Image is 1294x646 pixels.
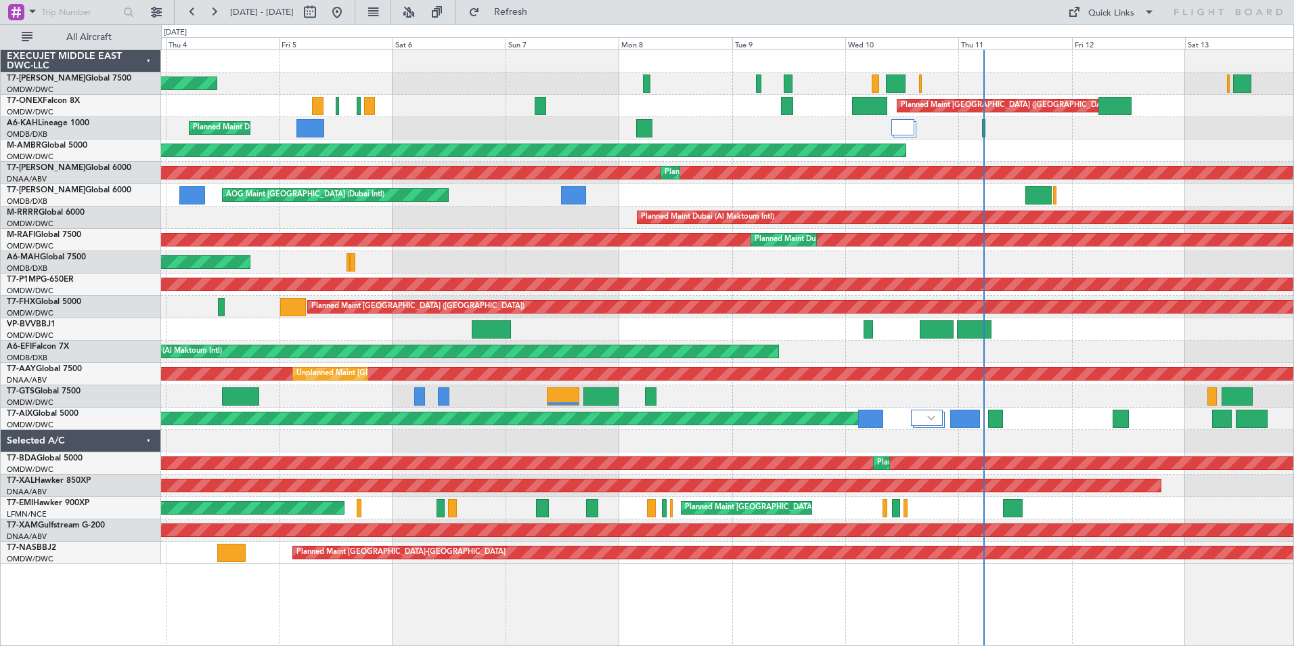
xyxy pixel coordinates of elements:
[279,37,392,49] div: Fri 5
[7,477,35,485] span: T7-XAL
[7,74,131,83] a: T7-[PERSON_NAME]Global 7500
[7,276,41,284] span: T7-P1MP
[7,253,40,261] span: A6-MAH
[7,375,47,385] a: DNAA/ABV
[7,142,87,150] a: M-AMBRGlobal 5000
[296,542,506,563] div: Planned Maint [GEOGRAPHIC_DATA]-[GEOGRAPHIC_DATA]
[7,276,74,284] a: T7-P1MPG-650ER
[7,74,85,83] span: T7-[PERSON_NAME]
[7,85,53,95] a: OMDW/DWC
[7,129,47,139] a: OMDB/DXB
[1088,7,1134,20] div: Quick Links
[7,298,81,306] a: T7-FHXGlobal 5000
[7,330,53,341] a: OMDW/DWC
[7,320,55,328] a: VP-BVVBBJ1
[7,298,35,306] span: T7-FHX
[7,554,53,564] a: OMDW/DWC
[7,107,53,117] a: OMDW/DWC
[311,297,525,317] div: Planned Maint [GEOGRAPHIC_DATA] ([GEOGRAPHIC_DATA])
[7,343,69,351] a: A6-EFIFalcon 7X
[230,6,294,18] span: [DATE] - [DATE]
[7,231,81,239] a: M-RAFIGlobal 7500
[619,37,732,49] div: Mon 8
[7,410,79,418] a: T7-AIXGlobal 5000
[7,241,53,251] a: OMDW/DWC
[166,37,279,49] div: Thu 4
[7,420,53,430] a: OMDW/DWC
[7,365,82,373] a: T7-AAYGlobal 7500
[7,286,53,296] a: OMDW/DWC
[7,209,39,217] span: M-RRRR
[7,532,47,542] a: DNAA/ABV
[7,343,32,351] span: A6-EFI
[7,174,47,184] a: DNAA/ABV
[7,499,89,507] a: T7-EMIHawker 900XP
[7,152,53,162] a: OMDW/DWC
[15,26,147,48] button: All Aircraft
[7,521,38,530] span: T7-XAM
[7,454,37,462] span: T7-BDA
[7,544,37,552] span: T7-NAS
[7,97,80,105] a: T7-ONEXFalcon 8X
[7,544,56,552] a: T7-NASBBJ2
[7,477,91,485] a: T7-XALHawker 850XP
[927,415,935,421] img: arrow-gray.svg
[226,185,384,205] div: AOG Maint [GEOGRAPHIC_DATA] (Dubai Intl)
[41,2,119,22] input: Trip Number
[7,231,35,239] span: M-RAFI
[393,37,506,49] div: Sat 6
[7,209,85,217] a: M-RRRRGlobal 6000
[164,27,187,39] div: [DATE]
[7,186,85,194] span: T7-[PERSON_NAME]
[7,521,105,530] a: T7-XAMGulfstream G-200
[35,33,143,42] span: All Aircraft
[7,196,47,207] a: OMDB/DXB
[7,308,53,318] a: OMDW/DWC
[462,1,543,23] button: Refresh
[7,387,81,395] a: T7-GTSGlobal 7500
[845,37,958,49] div: Wed 10
[7,499,33,507] span: T7-EMI
[483,7,539,17] span: Refresh
[296,364,497,384] div: Unplanned Maint [GEOGRAPHIC_DATA] (Al Maktoum Intl)
[7,387,35,395] span: T7-GTS
[7,97,43,105] span: T7-ONEX
[7,253,86,261] a: A6-MAHGlobal 7500
[7,119,89,127] a: A6-KAHLineage 1000
[7,509,47,519] a: LFMN/NCE
[7,465,53,475] a: OMDW/DWC
[877,453,1010,473] div: Planned Maint Dubai (Al Maktoum Intl)
[7,410,32,418] span: T7-AIX
[7,454,83,462] a: T7-BDAGlobal 5000
[506,37,619,49] div: Sun 7
[685,498,814,518] div: Planned Maint [GEOGRAPHIC_DATA]
[7,219,53,229] a: OMDW/DWC
[958,37,1071,49] div: Thu 11
[901,95,1114,116] div: Planned Maint [GEOGRAPHIC_DATA] ([GEOGRAPHIC_DATA])
[641,207,774,228] div: Planned Maint Dubai (Al Maktoum Intl)
[7,263,47,274] a: OMDB/DXB
[7,320,36,328] span: VP-BVV
[7,487,47,497] a: DNAA/ABV
[7,119,38,127] span: A6-KAH
[7,353,47,363] a: OMDB/DXB
[665,163,798,183] div: Planned Maint Dubai (Al Maktoum Intl)
[7,164,131,172] a: T7-[PERSON_NAME]Global 6000
[7,365,36,373] span: T7-AAY
[7,142,41,150] span: M-AMBR
[732,37,845,49] div: Tue 9
[7,164,85,172] span: T7-[PERSON_NAME]
[755,230,888,250] div: Planned Maint Dubai (Al Maktoum Intl)
[7,397,53,408] a: OMDW/DWC
[193,118,326,138] div: Planned Maint Dubai (Al Maktoum Intl)
[1061,1,1161,23] button: Quick Links
[7,186,131,194] a: T7-[PERSON_NAME]Global 6000
[1072,37,1185,49] div: Fri 12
